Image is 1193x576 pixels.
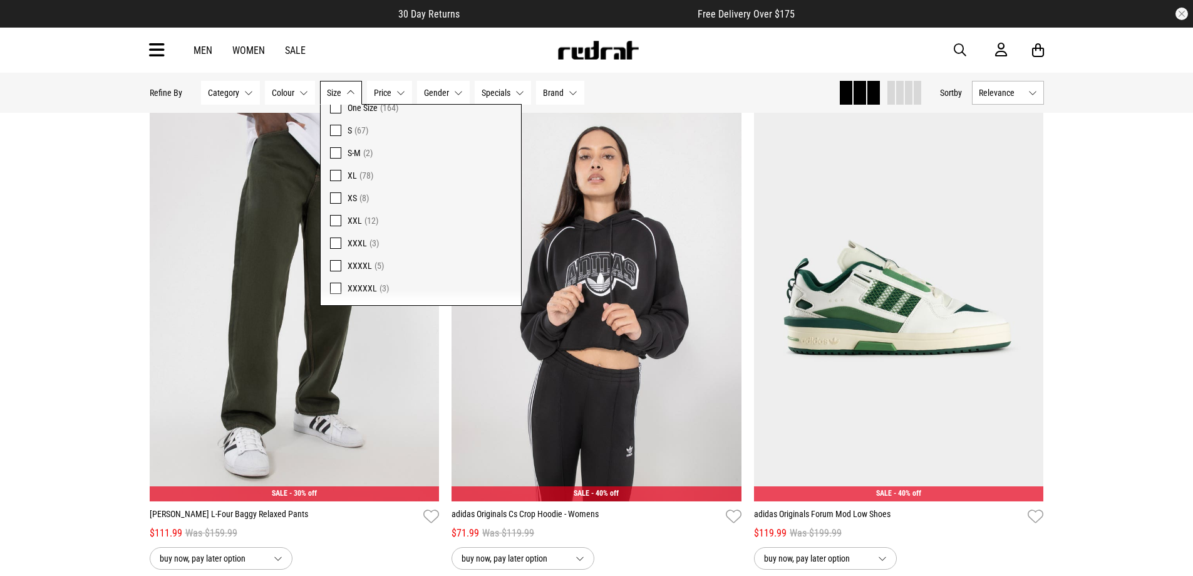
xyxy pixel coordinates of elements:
a: adidas Originals Forum Mod Low Shoes [754,508,1023,526]
span: XS [348,193,357,203]
span: (12) [364,216,378,226]
span: (5) [374,261,384,271]
span: (2) [363,148,373,158]
span: Free Delivery Over $175 [698,8,795,20]
a: adidas Originals Cs Crop Hoodie - Womens [452,508,721,526]
img: Lee L-four Baggy Relaxed Pants in Green [150,95,440,501]
button: buy now, pay later option [452,547,594,570]
span: XXXL [348,238,367,248]
span: - 40% off [591,489,619,498]
button: Sortby [940,85,962,100]
span: Brand [543,88,564,98]
button: Relevance [972,81,1044,105]
span: Gender [424,88,449,98]
span: (164) [380,103,398,113]
span: One Size [348,103,378,113]
span: 30 Day Returns [398,8,460,20]
img: Adidas Originals Forum Mod Low Shoes in White [754,95,1044,501]
span: Was $159.99 [185,526,237,541]
span: buy now, pay later option [160,551,264,566]
span: SALE [272,489,287,498]
span: Category [208,88,239,98]
span: - 30% off [289,489,317,498]
span: $71.99 [452,526,479,541]
button: Gender [417,81,470,105]
span: XXXXXL [348,283,377,293]
span: S-M [348,148,361,158]
span: SALE [574,489,589,498]
span: $119.99 [754,526,787,541]
button: Specials [475,81,531,105]
span: by [954,88,962,98]
a: Men [194,45,212,56]
span: Price [374,88,391,98]
span: XXL [348,216,362,226]
img: Redrat logo [557,41,639,60]
button: Colour [265,81,315,105]
button: Size [320,81,362,105]
div: Size [320,104,522,306]
a: Sale [285,45,306,56]
p: Refine By [150,88,182,98]
a: Women [232,45,265,56]
iframe: Customer reviews powered by Trustpilot [485,8,673,20]
span: $111.99 [150,526,182,541]
button: Category [201,81,260,105]
span: (8) [359,193,369,203]
a: [PERSON_NAME] L-Four Baggy Relaxed Pants [150,508,419,526]
span: (78) [359,170,373,181]
span: Relevance [979,88,1023,98]
button: buy now, pay later option [754,547,897,570]
span: XL [348,170,357,181]
span: SALE [876,489,892,498]
span: (3) [369,238,379,248]
span: Specials [482,88,510,98]
button: Open LiveChat chat widget [10,5,48,43]
span: Size [327,88,341,98]
span: (3) [380,283,389,293]
span: Colour [272,88,294,98]
span: XXXXL [348,261,372,271]
span: Was $119.99 [482,526,534,541]
span: buy now, pay later option [462,551,566,566]
button: buy now, pay later option [150,547,292,570]
span: S [348,125,352,135]
span: - 40% off [894,489,921,498]
button: Price [367,81,412,105]
button: Brand [536,81,584,105]
span: (67) [354,125,368,135]
span: Was $199.99 [790,526,842,541]
img: Adidas Originals Cs Crop Hoodie - Womens in Black [452,95,741,501]
span: buy now, pay later option [764,551,868,566]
